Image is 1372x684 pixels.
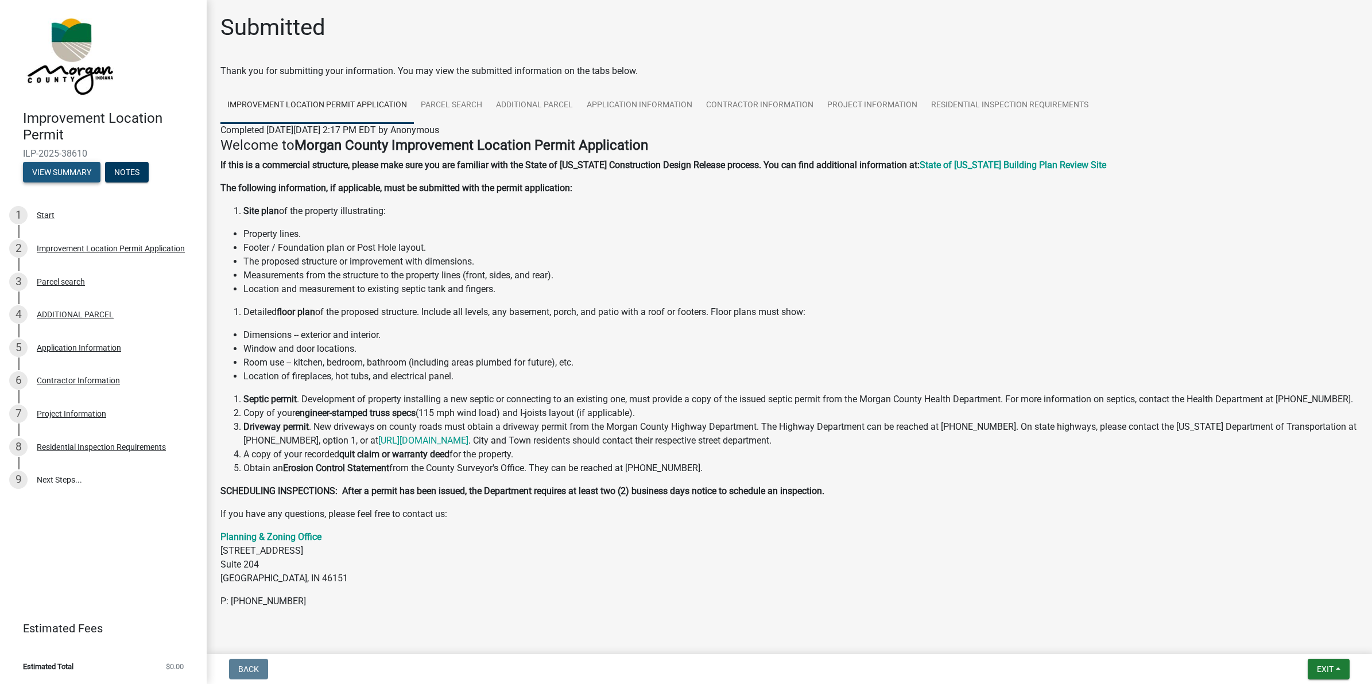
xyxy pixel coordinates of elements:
[37,244,185,252] div: Improvement Location Permit Application
[820,87,924,124] a: Project Information
[220,125,439,135] span: Completed [DATE][DATE] 2:17 PM EDT by Anonymous
[243,394,297,405] strong: Septic permit
[243,255,1358,269] li: The proposed structure or improvement with dimensions.
[9,305,28,324] div: 4
[220,160,920,170] strong: If this is a commercial structure, please make sure you are familiar with the State of [US_STATE]...
[294,137,648,153] strong: Morgan County Improvement Location Permit Application
[23,110,197,143] h4: Improvement Location Permit
[9,339,28,357] div: 5
[9,273,28,291] div: 3
[9,617,188,640] a: Estimated Fees
[699,87,820,124] a: Contractor Information
[243,406,1358,420] li: Copy of your (115 mph wind load) and I-joists layout (if applicable).
[9,206,28,224] div: 1
[243,328,1358,342] li: Dimensions -- exterior and interior.
[243,356,1358,370] li: Room use -- kitchen, bedroom, bathroom (including areas plumbed for future), etc.
[243,392,1358,406] li: . Development of property installing a new septic or connecting to an existing one, must provide ...
[378,435,468,446] a: [URL][DOMAIN_NAME]
[414,87,489,124] a: Parcel search
[220,530,1358,585] p: [STREET_ADDRESS] Suite 204 [GEOGRAPHIC_DATA], IN 46151
[23,663,73,670] span: Estimated Total
[9,471,28,489] div: 9
[920,160,1106,170] a: State of [US_STATE] Building Plan Review Site
[220,64,1358,78] div: Thank you for submitting your information. You may view the submitted information on the tabs below.
[243,227,1358,241] li: Property lines.
[277,306,315,317] strong: floor plan
[23,168,100,177] wm-modal-confirm: Summary
[105,162,149,182] button: Notes
[243,420,1358,448] li: . New driveways on county roads must obtain a driveway permit from the Morgan County Highway Depa...
[220,485,824,496] strong: SCHEDULING INSPECTIONS: After a permit has been issued, the Department requires at least two (2) ...
[243,305,1358,319] li: Detailed of the proposed structure. Include all levels, any basement, porch, and patio with a roo...
[243,448,1358,461] li: A copy of your recorded for the property.
[489,87,580,124] a: ADDITIONAL PARCEL
[37,410,106,418] div: Project Information
[9,438,28,456] div: 8
[220,182,572,193] strong: The following information, if applicable, must be submitted with the permit application:
[9,239,28,258] div: 2
[220,531,321,542] a: Planning & Zoning Office
[243,205,279,216] strong: Site plan
[1317,664,1334,674] span: Exit
[229,659,268,679] button: Back
[9,405,28,423] div: 7
[924,87,1095,124] a: Residential Inspection Requirements
[243,282,1358,296] li: Location and measurement to existing septic tank and fingers.
[105,168,149,177] wm-modal-confirm: Notes
[9,371,28,390] div: 6
[166,663,184,670] span: $0.00
[220,594,1358,608] p: P: [PHONE_NUMBER]
[37,211,55,219] div: Start
[238,664,259,674] span: Back
[220,137,1358,154] h4: Welcome to
[243,421,309,432] strong: Driveway permit
[37,443,166,451] div: Residential Inspection Requirements
[580,87,699,124] a: Application Information
[37,344,121,352] div: Application Information
[37,376,120,384] div: Contractor Information
[37,278,85,286] div: Parcel search
[220,507,1358,521] p: If you have any questions, please feel free to contact us:
[220,14,325,41] h1: Submitted
[243,461,1358,475] li: Obtain an from the County Surveyor's Office. They can be reached at [PHONE_NUMBER].
[339,449,449,460] strong: quit claim or warranty deed
[243,370,1358,383] li: Location of fireplaces, hot tubs, and electrical panel.
[1308,659,1350,679] button: Exit
[295,407,416,418] strong: engineer-stamped truss specs
[283,463,389,473] strong: Erosion Control Statement
[23,12,115,98] img: Morgan County, Indiana
[243,342,1358,356] li: Window and door locations.
[23,148,184,159] span: ILP-2025-38610
[243,269,1358,282] li: Measurements from the structure to the property lines (front, sides, and rear).
[220,87,414,124] a: Improvement Location Permit Application
[37,310,114,318] div: ADDITIONAL PARCEL
[23,162,100,182] button: View Summary
[243,204,1358,218] li: of the property illustrating:
[243,241,1358,255] li: Footer / Foundation plan or Post Hole layout.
